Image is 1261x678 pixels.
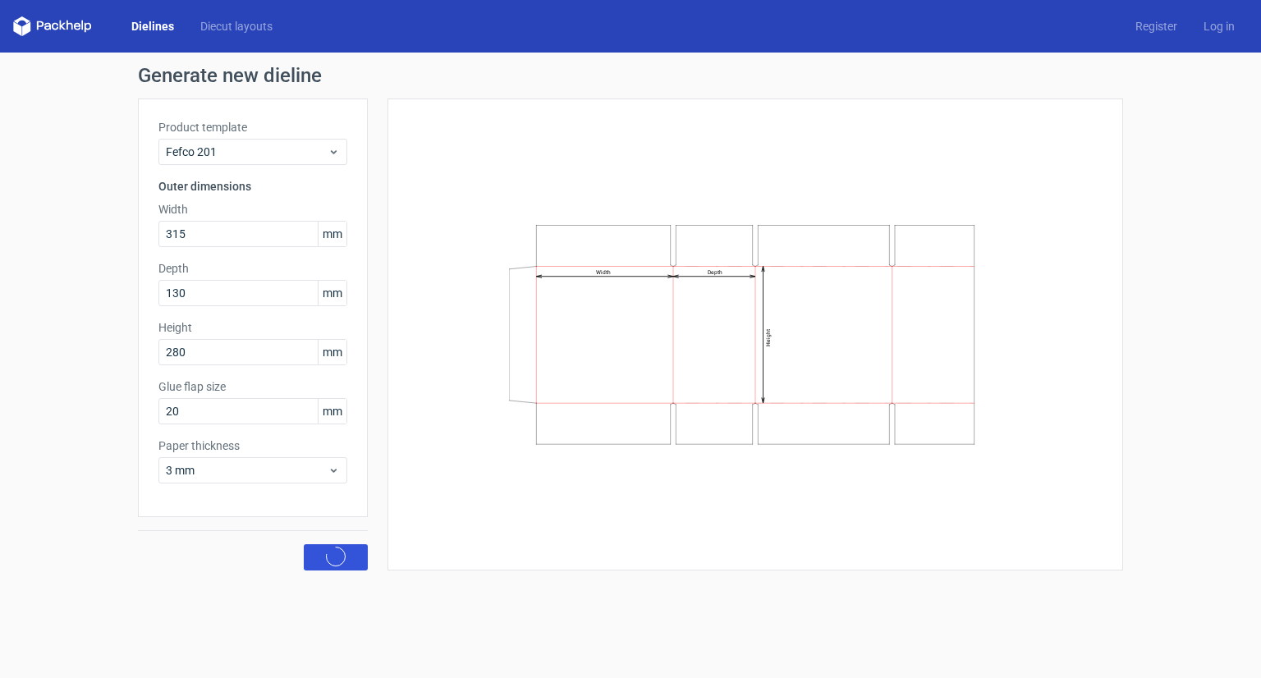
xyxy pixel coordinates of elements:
[158,119,347,135] label: Product template
[158,378,347,395] label: Glue flap size
[166,462,328,479] span: 3 mm
[158,437,347,454] label: Paper thickness
[1190,18,1248,34] a: Log in
[765,329,772,346] text: Height
[187,18,286,34] a: Diecut layouts
[158,260,347,277] label: Depth
[318,340,346,364] span: mm
[318,222,346,246] span: mm
[318,281,346,305] span: mm
[118,18,187,34] a: Dielines
[158,201,347,218] label: Width
[708,269,722,276] text: Depth
[318,399,346,424] span: mm
[138,66,1123,85] h1: Generate new dieline
[158,178,347,195] h3: Outer dimensions
[1122,18,1190,34] a: Register
[166,144,328,160] span: Fefco 201
[596,269,611,276] text: Width
[158,319,347,336] label: Height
